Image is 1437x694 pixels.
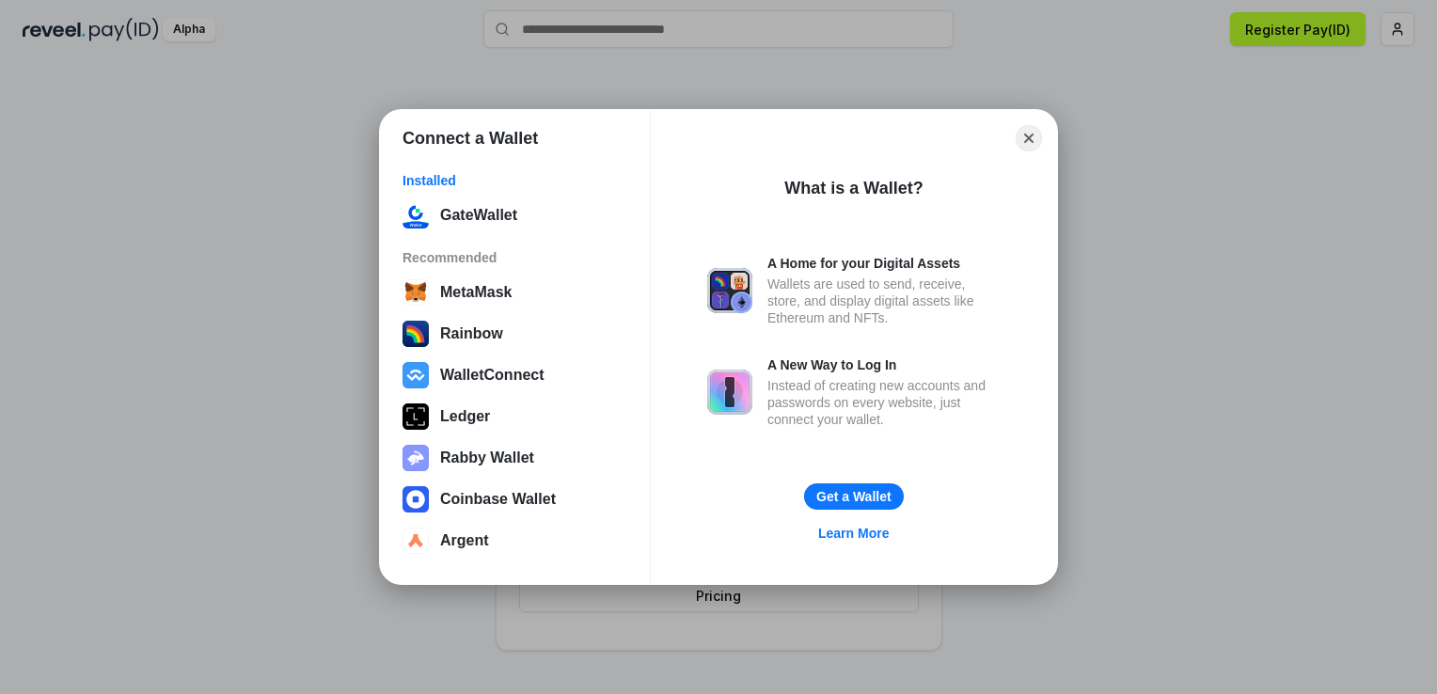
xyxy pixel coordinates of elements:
[403,486,429,513] img: svg+xml,%3Csvg%20width%3D%2228%22%20height%3D%2228%22%20viewBox%3D%220%200%2028%2028%22%20fill%3D...
[397,356,633,394] button: WalletConnect
[403,362,429,388] img: svg+xml,%3Csvg%20width%3D%2228%22%20height%3D%2228%22%20viewBox%3D%220%200%2028%2028%22%20fill%3D...
[403,172,627,189] div: Installed
[403,279,429,306] img: svg+xml,%3Csvg%20width%3D%2228%22%20height%3D%2228%22%20viewBox%3D%220%200%2028%2028%22%20fill%3D...
[440,325,503,342] div: Rainbow
[403,249,627,266] div: Recommended
[397,439,633,477] button: Rabby Wallet
[816,488,892,505] div: Get a Wallet
[440,408,490,425] div: Ledger
[397,274,633,311] button: MetaMask
[397,315,633,353] button: Rainbow
[440,367,545,384] div: WalletConnect
[403,403,429,430] img: svg+xml,%3Csvg%20xmlns%3D%22http%3A%2F%2Fwww.w3.org%2F2000%2Fsvg%22%20width%3D%2228%22%20height%3...
[707,268,752,313] img: svg+xml,%3Csvg%20xmlns%3D%22http%3A%2F%2Fwww.w3.org%2F2000%2Fsvg%22%20fill%3D%22none%22%20viewBox...
[403,321,429,347] img: svg+xml,%3Csvg%20width%3D%22120%22%20height%3D%22120%22%20viewBox%3D%220%200%20120%20120%22%20fil...
[440,491,556,508] div: Coinbase Wallet
[403,528,429,554] img: svg+xml,%3Csvg%20width%3D%2228%22%20height%3D%2228%22%20viewBox%3D%220%200%2028%2028%22%20fill%3D...
[767,276,1001,326] div: Wallets are used to send, receive, store, and display digital assets like Ethereum and NFTs.
[440,532,489,549] div: Argent
[784,177,923,199] div: What is a Wallet?
[403,202,429,229] img: svg+xml;base64,PHN2ZyB3aWR0aD0iMTkyIiBoZWlnaHQ9IjE5MiIgdmlld0JveD0iMCAwIDE5MiAxOTIiIGZpbGw9Im5vbm...
[767,377,1001,428] div: Instead of creating new accounts and passwords on every website, just connect your wallet.
[397,398,633,435] button: Ledger
[397,481,633,518] button: Coinbase Wallet
[804,483,904,510] button: Get a Wallet
[403,445,429,471] img: svg+xml,%3Csvg%20xmlns%3D%22http%3A%2F%2Fwww.w3.org%2F2000%2Fsvg%22%20fill%3D%22none%22%20viewBox...
[767,356,1001,373] div: A New Way to Log In
[767,255,1001,272] div: A Home for your Digital Assets
[1016,125,1042,151] button: Close
[397,522,633,560] button: Argent
[440,450,534,466] div: Rabby Wallet
[440,207,517,224] div: GateWallet
[807,521,900,545] a: Learn More
[397,197,633,234] button: GateWallet
[403,127,538,150] h1: Connect a Wallet
[818,525,889,542] div: Learn More
[707,370,752,415] img: svg+xml,%3Csvg%20xmlns%3D%22http%3A%2F%2Fwww.w3.org%2F2000%2Fsvg%22%20fill%3D%22none%22%20viewBox...
[440,284,512,301] div: MetaMask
